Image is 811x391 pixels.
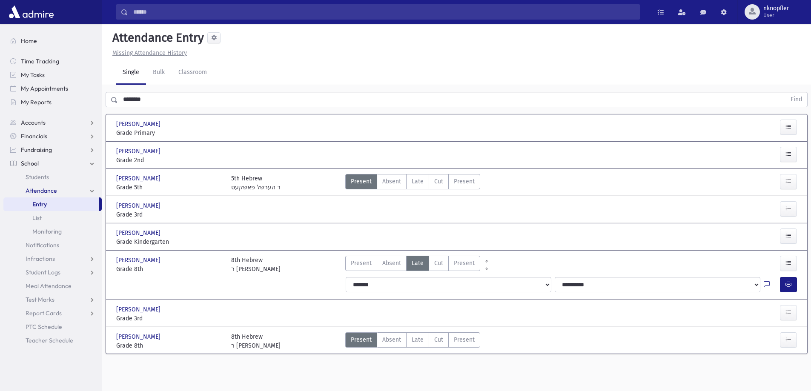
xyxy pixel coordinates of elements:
[128,4,640,20] input: Search
[785,92,807,107] button: Find
[7,3,56,20] img: AdmirePro
[231,332,281,350] div: 8th Hebrew ר [PERSON_NAME]
[21,160,39,167] span: School
[454,259,475,268] span: Present
[345,256,480,274] div: AttTypes
[32,228,62,235] span: Monitoring
[351,335,372,344] span: Present
[231,256,281,274] div: 8th Hebrew ר [PERSON_NAME]
[116,314,223,323] span: Grade 3rd
[3,68,102,82] a: My Tasks
[3,82,102,95] a: My Appointments
[351,177,372,186] span: Present
[434,335,443,344] span: Cut
[26,323,62,331] span: PTC Schedule
[26,337,73,344] span: Teacher Schedule
[116,174,162,183] span: [PERSON_NAME]
[3,334,102,347] a: Teacher Schedule
[3,252,102,265] a: Infractions
[21,119,46,126] span: Accounts
[26,255,55,263] span: Infractions
[454,177,475,186] span: Present
[116,332,162,341] span: [PERSON_NAME]
[109,31,204,45] h5: Attendance Entry
[21,71,45,79] span: My Tasks
[21,37,37,45] span: Home
[382,335,401,344] span: Absent
[116,201,162,210] span: [PERSON_NAME]
[382,259,401,268] span: Absent
[21,85,68,92] span: My Appointments
[116,341,223,350] span: Grade 8th
[32,200,47,208] span: Entry
[26,241,59,249] span: Notifications
[345,332,480,350] div: AttTypes
[116,183,223,192] span: Grade 5th
[116,265,223,274] span: Grade 8th
[26,187,57,194] span: Attendance
[3,116,102,129] a: Accounts
[116,210,223,219] span: Grade 3rd
[412,335,424,344] span: Late
[26,309,62,317] span: Report Cards
[3,54,102,68] a: Time Tracking
[3,184,102,197] a: Attendance
[3,225,102,238] a: Monitoring
[26,296,54,303] span: Test Marks
[3,157,102,170] a: School
[231,174,281,192] div: 5th Hebrew ר הערשל פאשקעס
[412,259,424,268] span: Late
[116,156,223,165] span: Grade 2nd
[21,98,52,106] span: My Reports
[3,265,102,279] a: Student Logs
[116,256,162,265] span: [PERSON_NAME]
[116,305,162,314] span: [PERSON_NAME]
[412,177,424,186] span: Late
[382,177,401,186] span: Absent
[32,214,42,222] span: List
[3,211,102,225] a: List
[116,61,146,85] a: Single
[116,228,162,237] span: [PERSON_NAME]
[3,238,102,252] a: Notifications
[116,147,162,156] span: [PERSON_NAME]
[116,120,162,128] span: [PERSON_NAME]
[21,132,47,140] span: Financials
[116,237,223,246] span: Grade Kindergarten
[26,173,49,181] span: Students
[3,129,102,143] a: Financials
[763,12,789,19] span: User
[112,49,187,57] u: Missing Attendance History
[345,174,480,192] div: AttTypes
[3,34,102,48] a: Home
[763,5,789,12] span: nknopfler
[3,293,102,306] a: Test Marks
[434,177,443,186] span: Cut
[3,197,99,211] a: Entry
[109,49,187,57] a: Missing Attendance History
[116,128,223,137] span: Grade Primary
[3,95,102,109] a: My Reports
[26,282,72,290] span: Meal Attendance
[26,268,60,276] span: Student Logs
[351,259,372,268] span: Present
[146,61,172,85] a: Bulk
[3,143,102,157] a: Fundraising
[21,146,52,154] span: Fundraising
[3,170,102,184] a: Students
[3,306,102,320] a: Report Cards
[3,279,102,293] a: Meal Attendance
[21,57,59,65] span: Time Tracking
[434,259,443,268] span: Cut
[172,61,214,85] a: Classroom
[3,320,102,334] a: PTC Schedule
[454,335,475,344] span: Present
